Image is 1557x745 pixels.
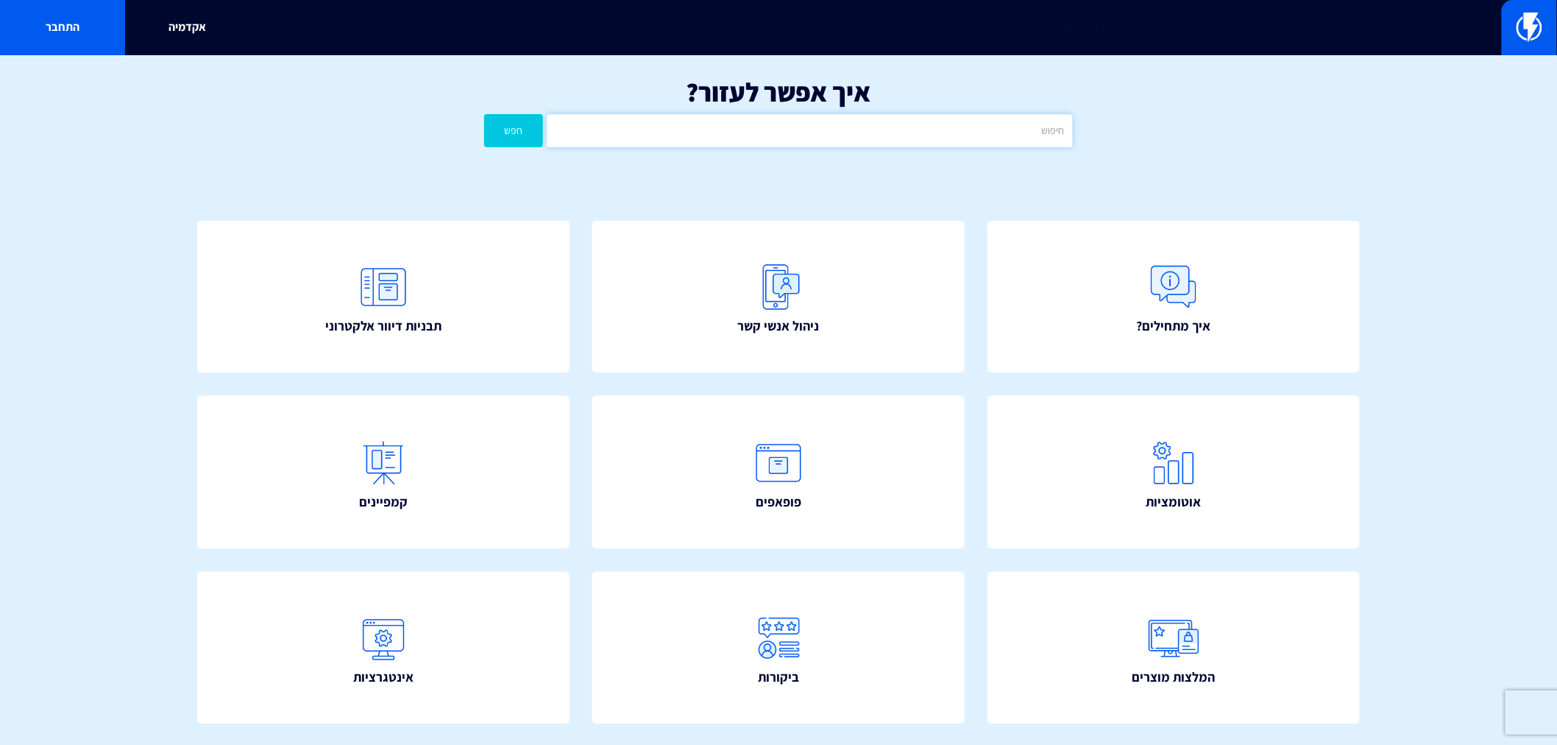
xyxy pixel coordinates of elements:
span: אינטגרציות [353,668,414,687]
span: תבניות דיוור אלקטרוני [325,317,441,336]
span: פופאפים [756,492,801,512]
a: ניהול אנשי קשר [592,221,965,373]
span: המלצות מוצרים [1132,668,1216,687]
a: אינטגרציות [197,572,570,724]
button: חפש [484,114,543,147]
a: קמפיינים [197,396,570,548]
a: פופאפים [592,396,965,548]
h1: איך אפשר לעזור? [22,77,1535,107]
input: חיפוש מהיר... [447,11,1110,45]
span: ביקורות [758,668,799,687]
span: איך מתחילים? [1137,317,1211,336]
a: ביקורות [592,572,965,724]
span: ניהול אנשי קשר [738,317,820,336]
input: חיפוש [547,114,1073,147]
span: אוטומציות [1146,492,1202,512]
span: קמפיינים [359,492,408,512]
a: תבניות דיוור אלקטרוני [197,221,570,373]
a: איך מתחילים? [987,221,1360,373]
a: המלצות מוצרים [987,572,1360,724]
a: אוטומציות [987,396,1360,548]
